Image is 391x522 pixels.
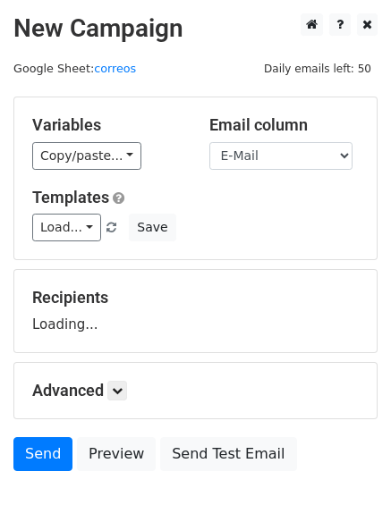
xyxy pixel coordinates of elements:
[32,381,359,400] h5: Advanced
[94,62,136,75] a: correos
[13,437,72,471] a: Send
[32,288,359,334] div: Loading...
[32,288,359,307] h5: Recipients
[258,59,378,79] span: Daily emails left: 50
[13,13,378,44] h2: New Campaign
[258,62,378,75] a: Daily emails left: 50
[32,214,101,241] a: Load...
[32,115,183,135] h5: Variables
[160,437,296,471] a: Send Test Email
[77,437,156,471] a: Preview
[32,142,141,170] a: Copy/paste...
[129,214,175,241] button: Save
[209,115,360,135] h5: Email column
[32,188,109,206] a: Templates
[13,62,136,75] small: Google Sheet:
